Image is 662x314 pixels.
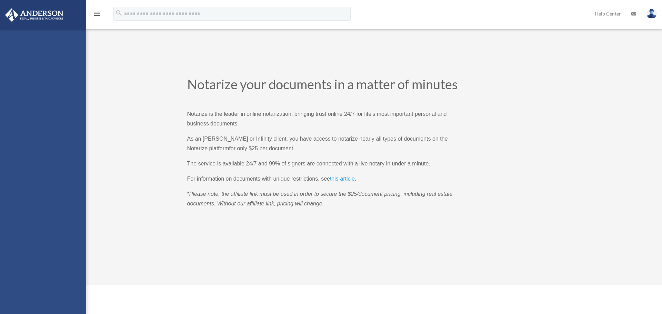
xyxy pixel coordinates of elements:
[330,176,355,185] a: this article
[93,10,101,18] i: menu
[355,176,356,182] span: .
[187,136,448,151] span: As an [PERSON_NAME] or Infinity client, you have access to notarize nearly all types of documents...
[187,161,430,166] span: The service is available 24/7 and 99% of signers are connected with a live notary in under a minute.
[330,176,355,182] span: this article
[229,145,294,151] span: for only $25 per document.
[187,191,453,206] span: *Please note, the affiliate link must be used in order to secure the $25/document pricing, includ...
[93,12,101,18] a: menu
[3,8,66,22] img: Anderson Advisors Platinum Portal
[115,9,123,17] i: search
[187,111,447,126] span: Notarize is the leader in online notarization, bringing trust online 24/7 for life’s most importa...
[187,78,461,94] h1: Notarize your documents in a matter of minutes
[187,176,330,182] span: For information on documents with unique restrictions, see
[646,9,657,19] img: User Pic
